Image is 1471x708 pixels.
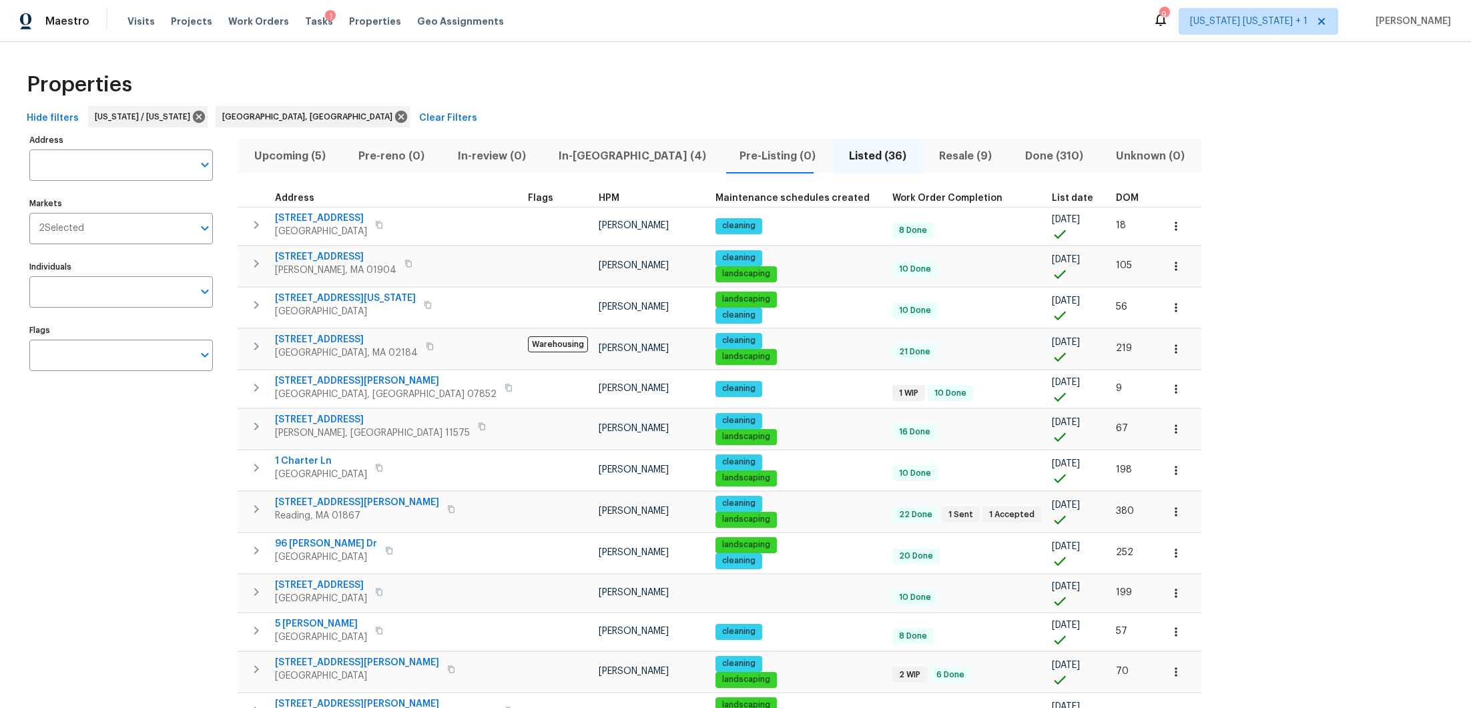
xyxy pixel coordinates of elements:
[1016,147,1092,165] span: Done (310)
[171,15,212,28] span: Projects
[1116,221,1126,230] span: 18
[29,263,213,271] label: Individuals
[717,252,761,264] span: cleaning
[88,106,208,127] div: [US_STATE] / [US_STATE]
[717,383,761,394] span: cleaning
[599,548,669,557] span: [PERSON_NAME]
[599,465,669,474] span: [PERSON_NAME]
[29,136,213,144] label: Address
[222,110,398,123] span: [GEOGRAPHIC_DATA], [GEOGRAPHIC_DATA]
[1052,500,1080,510] span: [DATE]
[1116,588,1132,597] span: 199
[599,344,669,353] span: [PERSON_NAME]
[1116,344,1132,353] span: 219
[717,415,761,426] span: cleaning
[715,194,870,203] span: Maintenance schedules created
[717,268,776,280] span: landscaping
[196,219,214,238] button: Open
[1052,194,1093,203] span: List date
[1052,296,1080,306] span: [DATE]
[1052,582,1080,591] span: [DATE]
[840,147,915,165] span: Listed (36)
[216,106,410,127] div: [GEOGRAPHIC_DATA], [GEOGRAPHIC_DATA]
[45,15,89,28] span: Maestro
[894,509,938,520] span: 22 Done
[275,617,367,631] span: 5 [PERSON_NAME]
[930,147,1000,165] span: Resale (9)
[27,110,79,127] span: Hide filters
[275,656,439,669] span: [STREET_ADDRESS][PERSON_NAME]
[599,588,669,597] span: [PERSON_NAME]
[1116,261,1132,270] span: 105
[717,674,776,685] span: landscaping
[599,384,669,393] span: [PERSON_NAME]
[228,15,289,28] span: Work Orders
[894,426,936,438] span: 16 Done
[894,225,932,236] span: 8 Done
[1116,465,1132,474] span: 198
[894,669,926,681] span: 2 WIP
[275,305,416,318] span: [GEOGRAPHIC_DATA]
[414,106,483,131] button: Clear Filters
[717,539,776,551] span: landscaping
[717,310,761,321] span: cleaning
[894,388,924,399] span: 1 WIP
[599,627,669,636] span: [PERSON_NAME]
[196,346,214,364] button: Open
[1370,15,1451,28] span: [PERSON_NAME]
[275,669,439,683] span: [GEOGRAPHIC_DATA]
[1159,8,1169,21] div: 9
[599,506,669,516] span: [PERSON_NAME]
[275,496,439,509] span: [STREET_ADDRESS][PERSON_NAME]
[528,336,588,352] span: Warehousing
[894,305,936,316] span: 10 Done
[275,413,470,426] span: [STREET_ADDRESS]
[717,351,776,362] span: landscaping
[1052,459,1080,468] span: [DATE]
[1052,215,1080,224] span: [DATE]
[1116,548,1133,557] span: 252
[275,388,497,401] span: [GEOGRAPHIC_DATA], [GEOGRAPHIC_DATA] 07852
[717,555,761,567] span: cleaning
[29,326,213,334] label: Flags
[717,294,776,305] span: landscaping
[1052,661,1080,670] span: [DATE]
[894,468,936,479] span: 10 Done
[1116,506,1134,516] span: 380
[931,669,970,681] span: 6 Done
[275,212,367,225] span: [STREET_ADDRESS]
[599,194,619,203] span: HPM
[717,514,776,525] span: landscaping
[449,147,535,165] span: In-review (0)
[1116,194,1139,203] span: DOM
[275,468,367,481] span: [GEOGRAPHIC_DATA]
[419,110,477,127] span: Clear Filters
[417,15,504,28] span: Geo Assignments
[1116,667,1129,676] span: 70
[894,346,936,358] span: 21 Done
[275,250,396,264] span: [STREET_ADDRESS]
[599,667,669,676] span: [PERSON_NAME]
[731,147,824,165] span: Pre-Listing (0)
[717,472,776,484] span: landscaping
[892,194,1002,203] span: Work Order Completion
[275,346,418,360] span: [GEOGRAPHIC_DATA], MA 02184
[894,551,938,562] span: 20 Done
[39,223,84,234] span: 2 Selected
[275,225,367,238] span: [GEOGRAPHIC_DATA]
[275,509,439,522] span: Reading, MA 01867
[894,592,936,603] span: 10 Done
[275,264,396,277] span: [PERSON_NAME], MA 01904
[1108,147,1194,165] span: Unknown (0)
[984,509,1040,520] span: 1 Accepted
[717,658,761,669] span: cleaning
[349,15,401,28] span: Properties
[29,200,213,208] label: Markets
[943,509,978,520] span: 1 Sent
[717,335,761,346] span: cleaning
[275,537,377,551] span: 96 [PERSON_NAME] Dr
[275,292,416,305] span: [STREET_ADDRESS][US_STATE]
[196,282,214,301] button: Open
[246,147,334,165] span: Upcoming (5)
[717,626,761,637] span: cleaning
